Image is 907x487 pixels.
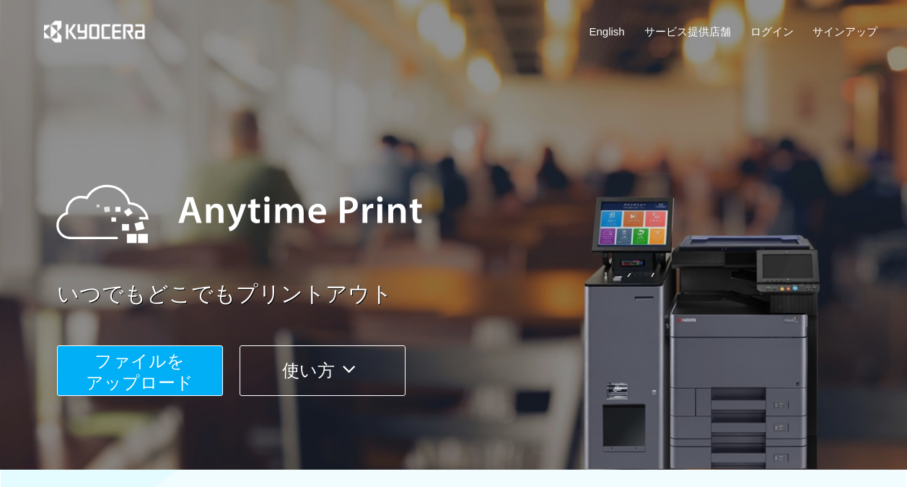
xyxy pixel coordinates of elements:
[57,345,223,396] button: ファイルを​​アップロード
[57,279,887,310] a: いつでもどこでもプリントアウト
[644,24,731,39] a: サービス提供店舗
[240,345,406,396] button: 使い方
[750,24,794,39] a: ログイン
[590,24,625,39] a: English
[812,24,877,39] a: サインアップ
[86,351,193,392] span: ファイルを ​​アップロード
